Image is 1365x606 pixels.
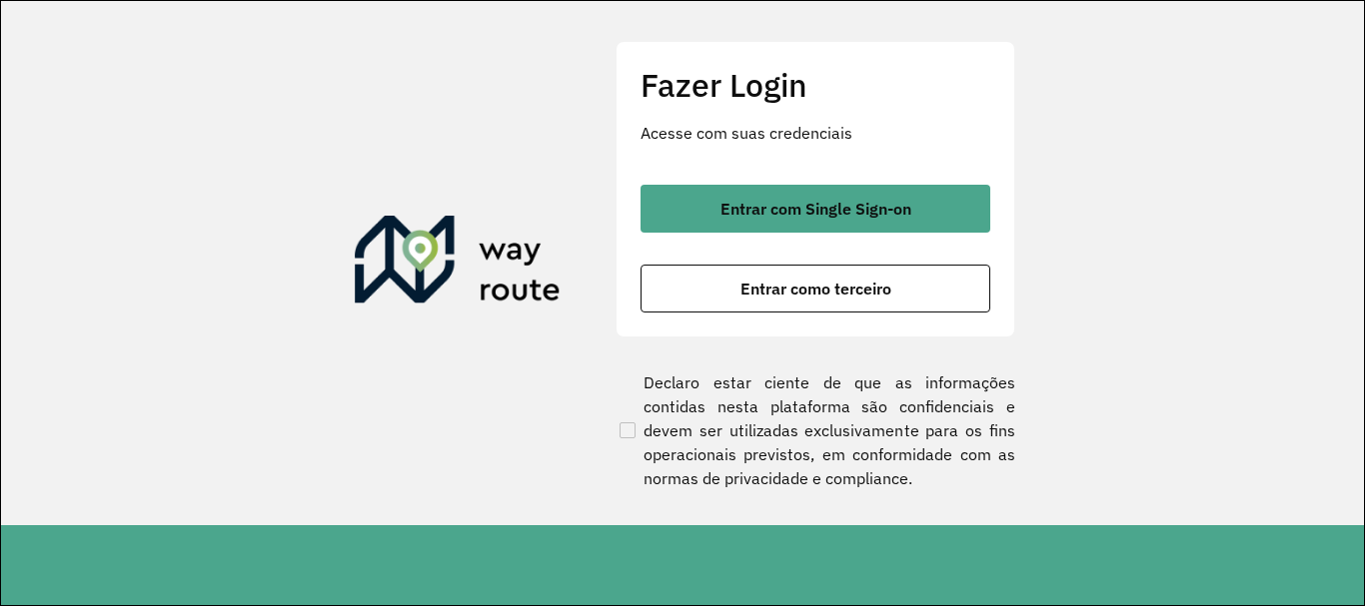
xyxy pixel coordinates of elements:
h2: Fazer Login [641,66,990,104]
img: Roteirizador AmbevTech [355,216,561,311]
span: Entrar como terceiro [740,281,891,297]
p: Acesse com suas credenciais [641,121,990,145]
span: Entrar com Single Sign-on [720,201,911,217]
button: button [641,185,990,233]
label: Declaro estar ciente de que as informações contidas nesta plataforma são confidenciais e devem se... [616,370,1015,490]
button: button [641,265,990,312]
